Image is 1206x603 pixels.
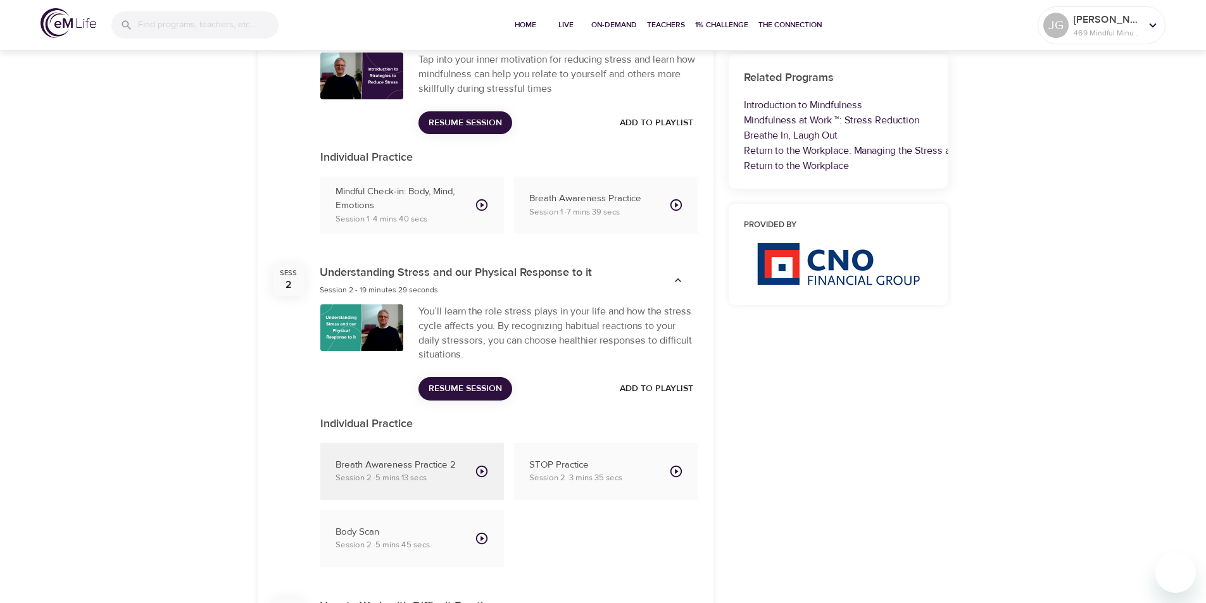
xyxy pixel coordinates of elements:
[418,304,698,363] div: You’ll learn the role stress plays in your life and how the stress cycle affects you. By recogniz...
[418,53,698,96] div: Tap into your inner motivation for reducing stress and learn how mindfulness can help you relate ...
[336,213,465,226] p: Session 1
[336,472,465,485] p: Session 2
[286,278,292,292] div: 2
[374,473,427,483] span: · 5 mins 13 secs
[744,159,849,172] a: Return to the Workplace
[429,115,502,131] span: Resume Session
[280,268,297,278] div: Sess
[565,207,620,217] span: · 7 mins 39 secs
[514,177,698,233] button: Breath Awareness PracticeSession 1 ·7 mins 39 secs
[320,285,438,295] span: Session 2 - 19 minutes 29 seconds
[744,129,838,142] a: Breathe In, Laugh Out
[744,114,919,127] a: Mindfulness at Work ™: Stress Reduction
[615,377,698,401] button: Add to Playlist
[371,214,427,224] span: · 4 mins 40 secs
[1074,12,1141,27] p: [PERSON_NAME]
[418,111,512,135] button: Resume Session
[758,18,822,32] span: The Connection
[695,18,748,32] span: 1% Challenge
[138,11,279,39] input: Find programs, teachers, etc...
[510,18,541,32] span: Home
[615,111,698,135] button: Add to Playlist
[1074,27,1141,39] p: 469 Mindful Minutes
[620,115,693,131] span: Add to Playlist
[429,381,502,397] span: Resume Session
[320,416,698,433] p: Individual Practice
[336,525,465,540] p: Body Scan
[620,381,693,397] span: Add to Playlist
[320,443,505,500] button: Breath Awareness Practice 2Session 2 ·5 mins 13 secs
[647,18,685,32] span: Teachers
[757,242,920,285] img: CNO%20logo.png
[529,206,659,219] p: Session 1
[336,458,465,473] p: Breath Awareness Practice 2
[1155,552,1196,593] iframe: Button to launch messaging window
[591,18,637,32] span: On-Demand
[320,149,698,166] p: Individual Practice
[320,264,592,282] h6: Understanding Stress and our Physical Response to it
[744,69,934,87] h6: Related Programs
[1043,13,1069,38] div: JG
[418,377,512,401] button: Resume Session
[529,458,659,473] p: STOP Practice
[374,540,430,550] span: · 5 mins 45 secs
[320,177,505,233] button: Mindful Check-in: Body, Mind, EmotionsSession 1 ·4 mins 40 secs
[529,472,659,485] p: Session 2
[529,192,659,206] p: Breath Awareness Practice
[336,185,465,213] p: Mindful Check-in: Body, Mind, Emotions
[567,473,622,483] span: · 3 mins 35 secs
[551,18,581,32] span: Live
[744,144,997,157] a: Return to the Workplace: Managing the Stress and Anxiety
[744,99,862,111] a: Introduction to Mindfulness
[336,539,465,552] p: Session 2
[744,219,934,232] h6: Provided by
[320,510,505,567] button: Body ScanSession 2 ·5 mins 45 secs
[41,8,96,38] img: logo
[514,443,698,500] button: STOP PracticeSession 2 ·3 mins 35 secs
